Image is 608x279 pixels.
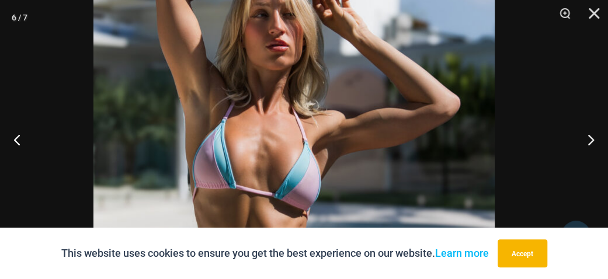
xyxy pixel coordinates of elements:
p: This website uses cookies to ensure you get the best experience on our website. [61,245,489,262]
a: Learn more [435,247,489,259]
div: 6 / 7 [12,9,27,26]
button: Next [564,110,608,169]
button: Accept [498,239,547,267]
